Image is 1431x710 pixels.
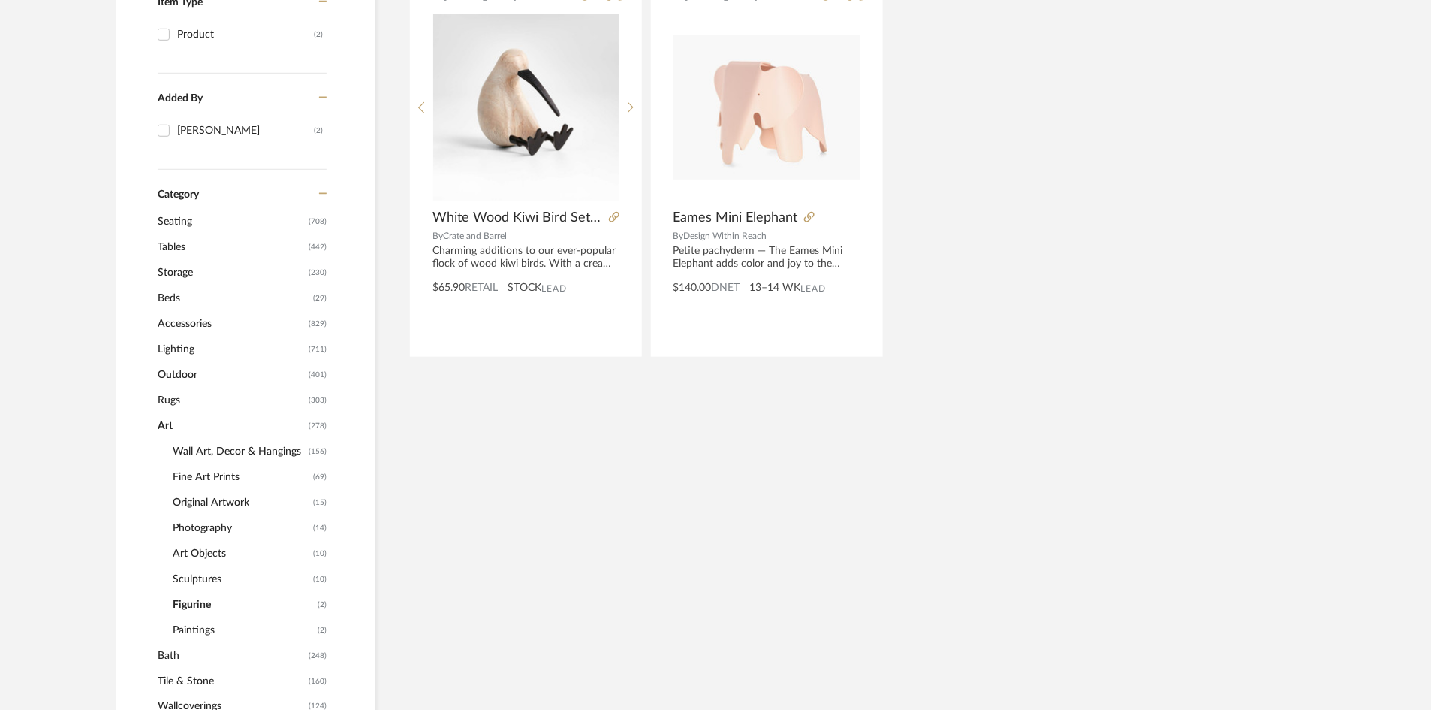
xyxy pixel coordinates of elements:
[318,593,327,617] span: (2)
[313,491,327,515] span: (15)
[173,566,309,592] span: Sculptures
[314,23,323,47] div: (2)
[432,282,465,293] span: $65.90
[313,542,327,566] span: (10)
[177,23,314,47] div: Product
[158,388,305,413] span: Rugs
[309,669,327,693] span: (160)
[309,235,327,259] span: (442)
[173,541,309,566] span: Art Objects
[313,567,327,591] span: (10)
[173,515,309,541] span: Photography
[309,261,327,285] span: (230)
[673,210,798,226] span: Eames Mini Elephant
[158,93,203,104] span: Added By
[158,669,305,694] span: Tile & Stone
[432,231,443,240] span: By
[309,363,327,387] span: (401)
[673,282,712,293] span: $140.00
[309,388,327,412] span: (303)
[177,119,314,143] div: [PERSON_NAME]
[173,592,314,618] span: Figurine
[673,35,860,179] img: Eames Mini Elephant
[318,618,327,642] span: (2)
[712,282,740,293] span: DNET
[801,283,827,294] span: Lead
[432,210,603,226] span: White Wood Kiwi Bird Set of 2
[173,490,309,515] span: Original Artwork
[173,618,314,643] span: Paintings
[673,245,860,270] div: Petite pachyderm — The Eames Mini Elephant adds color and joy to the home or home office.
[309,210,327,234] span: (708)
[313,465,327,489] span: (69)
[309,440,327,464] span: (156)
[433,14,619,201] img: White Wood Kiwi Bird Set of 2
[158,643,305,669] span: Bath
[313,286,327,310] span: (29)
[158,260,305,286] span: Storage
[173,464,309,490] span: Fine Art Prints
[750,280,801,296] span: 13–14 WK
[309,414,327,438] span: (278)
[684,231,767,240] span: Design Within Reach
[673,231,684,240] span: By
[309,337,327,361] span: (711)
[158,234,305,260] span: Tables
[508,280,541,296] span: STOCK
[432,245,619,270] div: Charming additions to our ever-popular flock of wood kiwi birds. With a creamy whitewash finish, ...
[443,231,507,240] span: Crate and Barrel
[158,311,305,337] span: Accessories
[314,119,323,143] div: (2)
[158,413,305,439] span: Art
[313,516,327,540] span: (14)
[541,283,567,294] span: Lead
[173,439,305,464] span: Wall Art, Decor & Hangings
[158,286,309,311] span: Beds
[309,312,327,336] span: (829)
[158,209,305,234] span: Seating
[309,644,327,668] span: (248)
[158,362,305,388] span: Outdoor
[158,337,305,362] span: Lighting
[465,282,498,293] span: Retail
[158,189,199,201] span: Category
